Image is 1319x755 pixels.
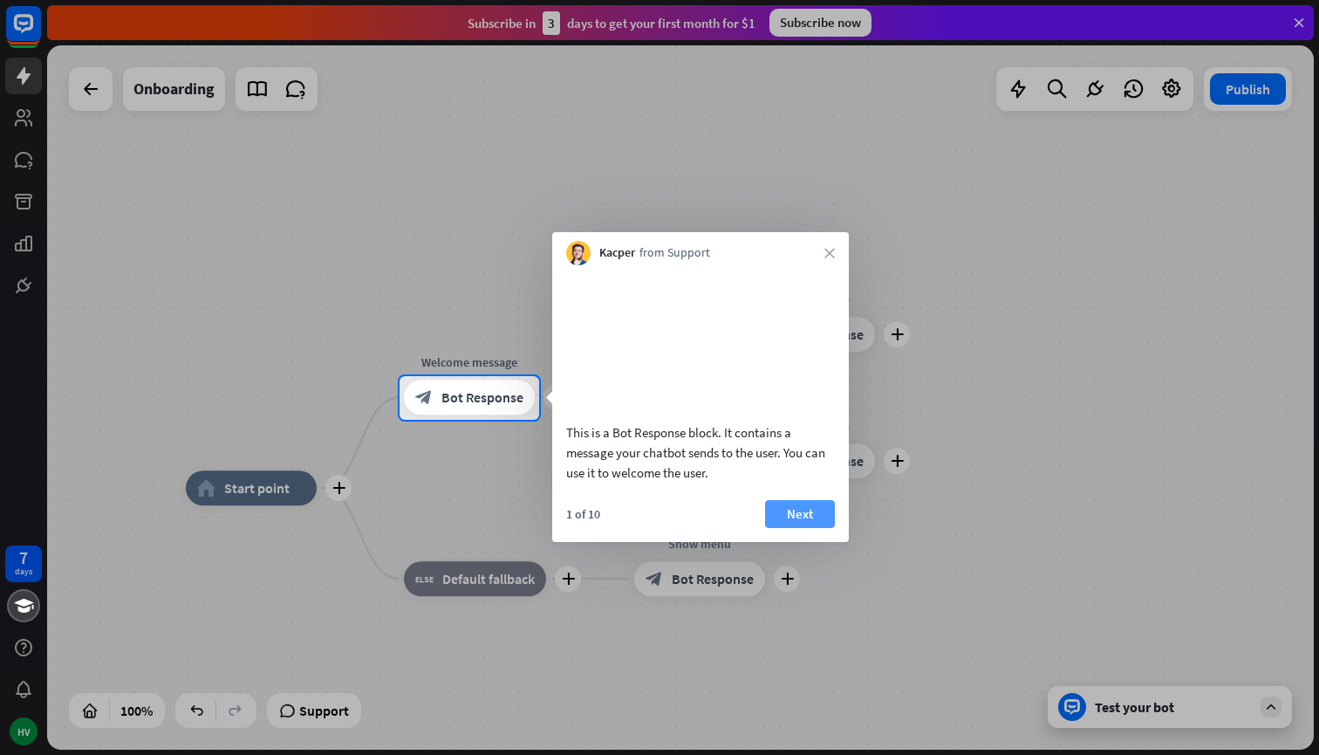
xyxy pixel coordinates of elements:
[639,244,710,262] span: from Support
[599,244,635,262] span: Kacper
[14,7,66,59] button: Open LiveChat chat widget
[415,389,433,407] i: block_bot_response
[824,248,835,258] i: close
[566,506,600,522] div: 1 of 10
[765,500,835,528] button: Next
[566,422,835,483] div: This is a Bot Response block. It contains a message your chatbot sends to the user. You can use i...
[441,389,523,407] span: Bot Response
